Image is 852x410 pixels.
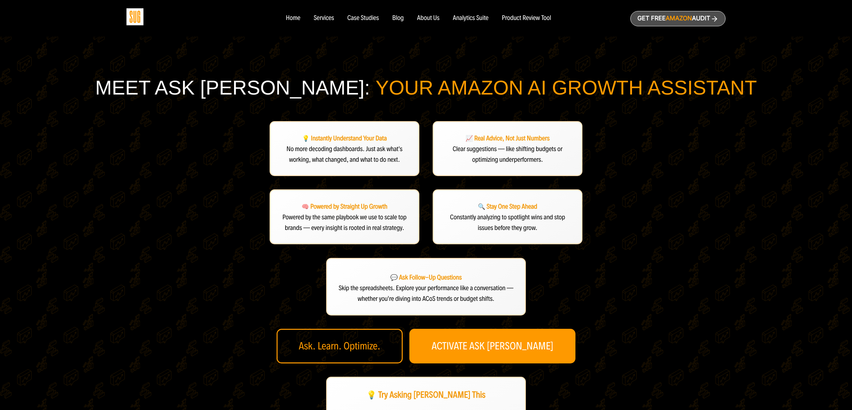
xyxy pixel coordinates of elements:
[630,11,726,26] a: Get freeAmazonAudit
[302,203,387,211] strong: 🧠 Powered by Straight Up Growth
[314,15,334,22] a: Services
[302,134,387,142] strong: 💡 Instantly Understand Your Data
[666,15,692,22] span: Amazon
[282,213,406,232] span: Powered by the same playbook we use to scale top brands — every insight is rooted in real strategy.
[502,15,551,22] a: Product Review Tool
[126,8,143,25] img: Sug
[366,388,485,401] span: 💡 Try Asking [PERSON_NAME] This
[409,329,576,363] a: ACTIVATE ASK [PERSON_NAME]
[453,145,562,164] span: Clear suggestions — like shifting budgets or optimizing underperformers.
[277,329,403,363] div: Ask. Learn. Optimize.
[287,145,402,164] span: No more decoding dashboards. Just ask what's working, what changed, and what to do next.
[478,203,537,211] strong: 🔍 Stay One Step Ahead
[466,134,550,142] strong: 📈 Real Advice, Not Just Numbers
[417,15,440,22] a: About Us
[95,77,370,99] span: Meet Ask [PERSON_NAME]:
[453,15,489,22] a: Analytics Suite
[338,284,513,303] span: Skip the spreadsheets. Explore your performance like a conversation — whether you're diving into ...
[347,15,379,22] a: Case Studies
[390,274,462,282] span: 💬 Ask Follow-Up Questions
[375,77,757,99] span: Your Amazon AI Growth Assistant
[392,15,404,22] a: Blog
[450,213,565,232] span: Constantly analyzing to spotlight wins and stop issues before they grow.
[286,15,300,22] a: Home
